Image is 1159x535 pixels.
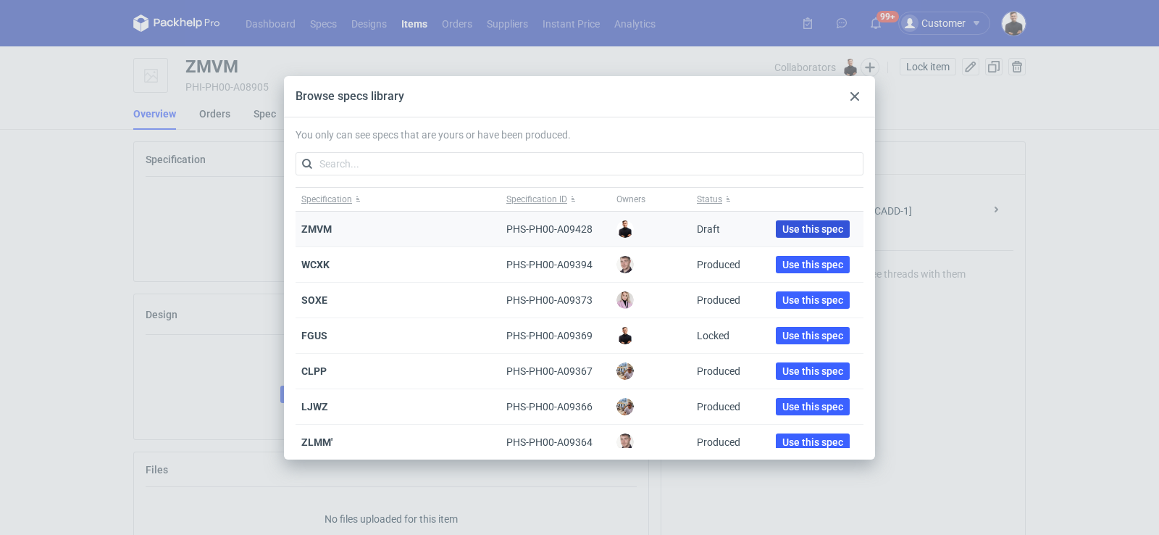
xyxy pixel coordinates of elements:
span: Use this spec [782,260,843,270]
div: FGUS [296,318,501,354]
span: ZMVM [301,223,332,235]
button: Specification [296,188,501,211]
div: PHS-PH00-A09369 [506,328,593,343]
span: Specification ID [506,194,567,205]
div: Produced [697,399,740,414]
div: CLPP [296,354,501,389]
div: PHS-PH00-A09373 [506,293,593,307]
button: Status [691,188,762,211]
span: Owners [616,194,645,205]
div: PHS-PH00-A09373 [501,283,611,318]
div: Browse specs library [296,88,404,104]
img: Michał Palasek [616,398,634,415]
p: You only can see specs that are yours or have been produced. [296,129,863,141]
span: FGUS [301,330,327,341]
div: Produced [697,257,740,272]
button: Use this spec [776,256,850,273]
div: Locked [697,328,729,343]
span: Use this spec [782,295,843,305]
span: Status [697,194,722,205]
span: Specification [301,194,352,205]
div: PHS-PH00-A09428 [501,212,611,247]
button: Use this spec [776,291,850,309]
span: Use this spec [782,437,843,447]
span: WCXK [301,259,330,270]
div: ZMVM [296,212,501,247]
div: PHS-PH00-A09428 [506,222,593,236]
span: LJWZ [301,401,328,412]
div: SOXE [296,283,501,318]
div: LJWZ [296,389,501,425]
span: Use this spec [782,366,843,376]
div: PHS-PH00-A09364 [501,425,611,460]
button: Use this spec [776,398,850,415]
button: Specification ID [501,188,611,211]
div: PHS-PH00-A09394 [501,247,611,283]
div: PHS-PH00-A09369 [501,318,611,354]
span: CLPP [301,365,327,377]
img: Klaudia Wiśniewska [616,291,634,309]
img: Tomasz Kubiak [616,220,634,238]
div: PHS-PH00-A09367 [506,364,593,378]
div: PHS-PH00-A09367 [501,354,611,389]
button: Use this spec [776,434,850,451]
img: Maciej Sikora [616,434,634,451]
span: Use this spec [782,224,843,234]
span: SOXE [301,294,327,306]
span: ZLMM' [301,436,332,448]
img: Michał Palasek [616,362,634,380]
button: Use this spec [776,362,850,380]
div: Draft [697,222,720,236]
div: WCXK [296,247,501,283]
div: PHS-PH00-A09364 [506,435,593,449]
img: Maciej Sikora [616,256,634,273]
input: Search... [296,152,863,175]
img: Tomasz Kubiak [616,327,634,344]
span: Use this spec [782,402,843,412]
div: Produced [697,293,740,307]
div: PHS-PH00-A09394 [506,257,593,272]
div: Produced [697,435,740,449]
button: Use this spec [776,327,850,344]
div: PHS-PH00-A09366 [501,389,611,425]
div: Produced [697,364,740,378]
span: Use this spec [782,331,843,341]
button: Use this spec [776,220,850,238]
div: ZLMM' [296,425,501,460]
div: PHS-PH00-A09366 [506,399,593,414]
